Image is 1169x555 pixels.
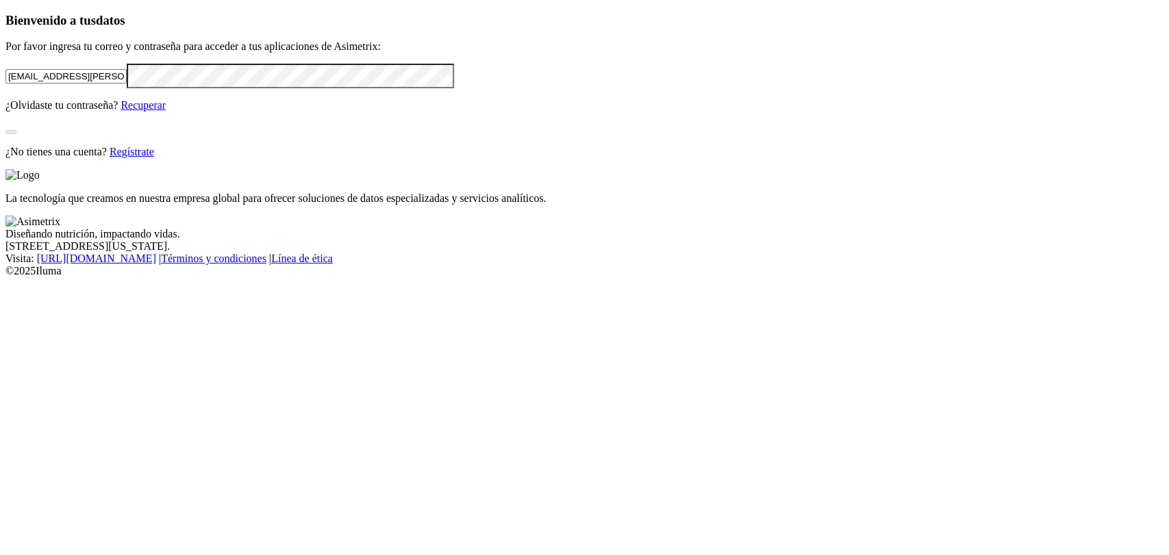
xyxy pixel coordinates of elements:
[5,169,40,181] img: Logo
[5,265,1164,277] div: © 2025 Iluma
[5,192,1164,205] p: La tecnología que creamos en nuestra empresa global para ofrecer soluciones de datos especializad...
[271,253,333,264] a: Línea de ética
[110,146,154,157] a: Regístrate
[5,240,1164,253] div: [STREET_ADDRESS][US_STATE].
[5,253,1164,265] div: Visita : | |
[161,253,266,264] a: Términos y condiciones
[5,13,1164,28] h3: Bienvenido a tus
[121,99,166,111] a: Recuperar
[37,253,156,264] a: [URL][DOMAIN_NAME]
[5,99,1164,112] p: ¿Olvidaste tu contraseña?
[5,228,1164,240] div: Diseñando nutrición, impactando vidas.
[5,216,60,228] img: Asimetrix
[5,69,127,83] input: Tu correo
[5,40,1164,53] p: Por favor ingresa tu correo y contraseña para acceder a tus aplicaciones de Asimetrix:
[96,13,125,27] span: datos
[5,146,1164,158] p: ¿No tienes una cuenta?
